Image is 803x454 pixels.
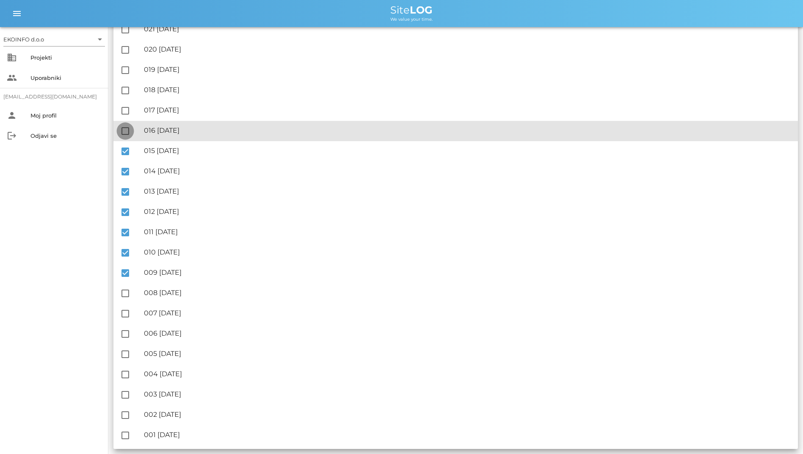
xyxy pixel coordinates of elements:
div: 005 [DATE] [144,350,791,358]
div: 018 [DATE] [144,86,791,94]
div: 001 [DATE] [144,431,791,439]
div: 010 [DATE] [144,248,791,256]
div: 020 [DATE] [144,45,791,53]
div: 016 [DATE] [144,126,791,134]
div: 015 [DATE] [144,147,791,155]
i: people [7,73,17,83]
b: LOG [410,4,433,16]
div: EKOINFO d.o.o [3,33,105,46]
div: Uporabniki [30,74,102,81]
span: Site [390,4,433,16]
div: Pripomoček za klepet [761,413,803,454]
div: 017 [DATE] [144,106,791,114]
iframe: Chat Widget [761,413,803,454]
span: We value your time. [390,16,433,22]
div: 013 [DATE] [144,187,791,195]
div: 007 [DATE] [144,309,791,317]
i: logout [7,131,17,141]
div: 008 [DATE] [144,289,791,297]
div: 011 [DATE] [144,228,791,236]
div: 006 [DATE] [144,329,791,337]
i: menu [12,8,22,19]
div: 019 [DATE] [144,66,791,74]
div: Projekti [30,54,102,61]
div: Moj profil [30,112,102,119]
div: 003 [DATE] [144,390,791,398]
div: 021 [DATE] [144,25,791,33]
div: 014 [DATE] [144,167,791,175]
div: EKOINFO d.o.o [3,36,44,43]
div: Odjavi se [30,132,102,139]
i: arrow_drop_down [95,34,105,44]
i: person [7,110,17,120]
div: 004 [DATE] [144,370,791,378]
div: 002 [DATE] [144,410,791,418]
i: business [7,52,17,63]
div: 009 [DATE] [144,268,791,276]
div: 012 [DATE] [144,208,791,216]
